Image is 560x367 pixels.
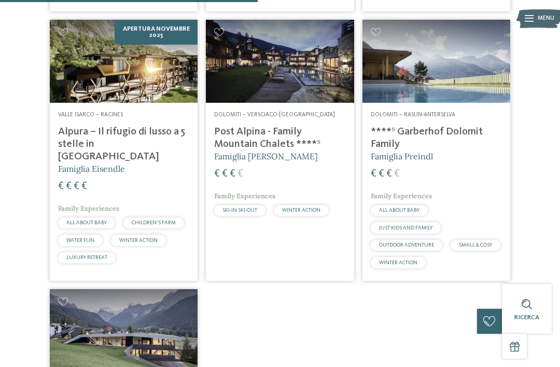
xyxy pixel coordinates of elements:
span: Famiglia [PERSON_NAME] [214,151,318,161]
span: WATER FUN [66,238,94,243]
span: € [214,169,220,179]
span: LUXURY RETREAT [66,255,107,260]
img: Post Alpina - Family Mountain Chalets ****ˢ [206,20,354,103]
span: Dolomiti – Rasun-Anterselva [371,112,455,118]
span: Famiglia Preindl [371,151,433,161]
span: ALL ABOUT BABY [379,208,419,213]
span: € [222,169,228,179]
h4: Post Alpina - Family Mountain Chalets ****ˢ [214,126,345,151]
a: Cercate un hotel per famiglie? Qui troverete solo i migliori! Dolomiti – Rasun-Anterselva ****ˢ G... [362,20,510,281]
span: € [66,181,72,192]
span: SMALL & COSY [459,242,492,248]
span: WINTER ACTION [379,260,417,265]
span: JUST KIDS AND FAMILY [379,225,432,230]
span: WINTER ACTION [282,208,320,213]
span: ALL ABOUT BABY [66,220,107,225]
a: Cercate un hotel per famiglie? Qui troverete solo i migliori! Apertura novembre 2025 Valle Isarco... [50,20,198,281]
img: Cercate un hotel per famiglie? Qui troverete solo i migliori! [362,20,510,103]
a: Cercate un hotel per famiglie? Qui troverete solo i migliori! Dolomiti – Versciaco-[GEOGRAPHIC_DA... [206,20,354,281]
span: € [386,169,392,179]
span: Family Experiences [214,192,275,200]
span: CHILDREN’S FARM [132,220,176,225]
span: OUTDOOR ADVENTURE [379,242,434,248]
h4: ****ˢ Garberhof Dolomit Family [371,126,502,151]
img: Cercate un hotel per famiglie? Qui troverete solo i migliori! [50,20,198,103]
span: Ricerca [514,314,539,321]
span: € [237,169,243,179]
span: € [58,181,64,192]
span: € [371,169,376,179]
span: € [379,169,384,179]
span: Family Experiences [371,192,432,200]
span: € [74,181,79,192]
span: Famiglia Eisendle [58,164,125,174]
span: WINTER ACTION [119,238,158,243]
span: SKI-IN SKI-OUT [222,208,257,213]
span: € [394,169,400,179]
span: € [230,169,235,179]
h4: Alpura – Il rifugio di lusso a 5 stelle in [GEOGRAPHIC_DATA] [58,126,189,163]
span: Dolomiti – Versciaco-[GEOGRAPHIC_DATA] [214,112,335,118]
span: Family Experiences [58,204,119,213]
span: Valle Isarco – Racines [58,112,123,118]
span: € [81,181,87,192]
